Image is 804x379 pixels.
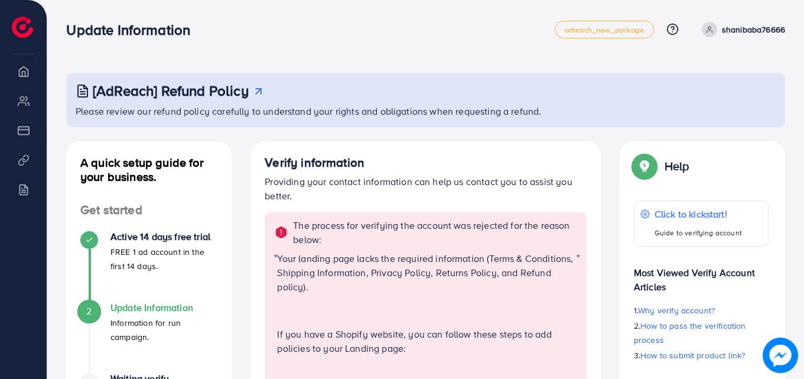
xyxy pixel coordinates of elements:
[110,316,217,344] p: Information for run campaign.
[277,327,576,355] p: If you have a Shopify website, you can follow these steps to add policies to your Landing page:
[634,348,769,362] p: 3.
[66,302,232,373] li: Update Information
[110,302,217,313] h4: Update Information
[763,338,798,373] img: image
[634,319,769,347] p: 2.
[76,104,778,118] p: Please review our refund policy carefully to understand your rights and obligations when requesti...
[277,251,576,294] p: Your landing page lacks the required information (Terms & Conditions, Shipping Information, Priva...
[66,156,232,184] h4: A quick setup guide for your business.
[634,320,746,346] span: How to pass the verification process
[565,26,644,34] span: adreach_new_package
[665,159,689,173] p: Help
[655,207,742,221] p: Click to kickstart!
[265,156,587,170] h4: Verify information
[634,256,769,294] p: Most Viewed Verify Account Articles
[634,156,655,177] img: Popup guide
[555,21,654,38] a: adreach_new_package
[12,17,33,38] img: logo
[697,22,785,37] a: shanibaba76666
[640,349,745,361] span: How to submit product link?
[274,225,288,239] img: alert
[110,231,217,242] h4: Active 14 days free trial
[722,22,785,37] p: shanibaba76666
[265,174,587,203] p: Providing your contact information can help us contact you to assist you better.
[66,21,200,38] h3: Update Information
[638,305,715,316] span: Why verify account?
[293,218,580,247] p: The process for verifying the account was rejected for the reason below:
[655,226,742,240] p: Guide to verifying account
[110,245,217,273] p: FREE 1 ad account in the first 14 days.
[86,305,92,318] span: 2
[634,303,769,318] p: 1.
[66,231,232,302] li: Active 14 days free trial
[66,203,232,218] h4: Get started
[93,82,249,99] h3: [AdReach] Refund Policy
